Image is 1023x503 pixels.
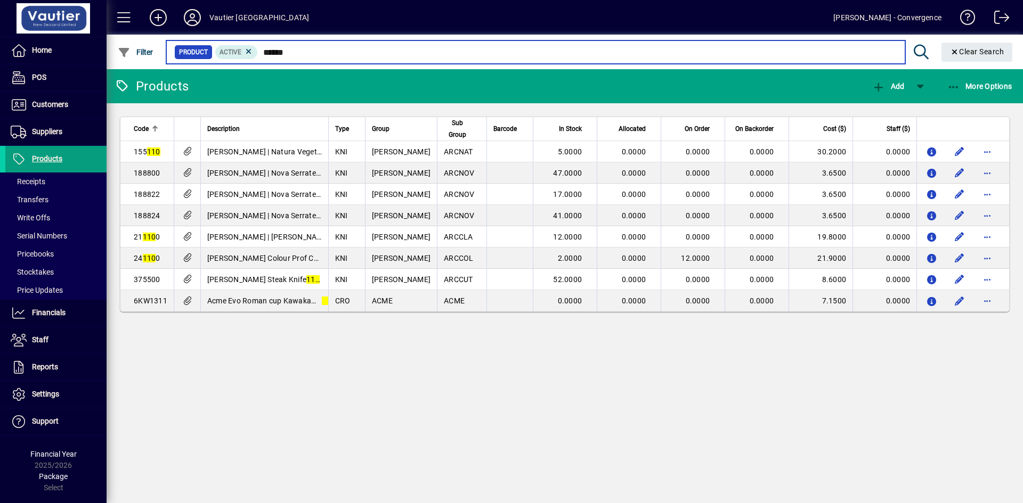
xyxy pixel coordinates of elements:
td: 8.6000 [789,269,852,290]
span: [PERSON_NAME] | [PERSON_NAME] Knife 130mm [207,233,377,241]
span: 12.0000 [681,254,710,262]
div: Barcode [493,123,526,135]
button: Edit [951,228,968,245]
span: 17.0000 [553,190,582,199]
span: ARCCLA [444,233,473,241]
div: On Order [668,123,719,135]
span: [PERSON_NAME] [372,147,431,156]
button: More options [979,228,996,245]
div: Description [207,123,322,135]
div: In Stock [540,123,591,135]
span: 375500 [134,275,160,284]
button: Edit [951,250,968,267]
span: [PERSON_NAME] [372,190,431,199]
span: Package [39,472,68,481]
em: 110 [143,254,156,262]
div: Products [115,78,189,95]
span: ACME [444,296,465,305]
td: 0.0000 [852,226,916,248]
span: Staff [32,335,48,344]
span: 0.0000 [750,275,774,284]
span: 0.0000 [622,275,646,284]
span: 0.0000 [622,190,646,199]
span: Price Updates [11,286,63,294]
span: Settings [32,390,59,398]
td: 0.0000 [852,205,916,226]
span: KNI [335,233,348,241]
span: Financials [32,308,66,317]
span: In Stock [559,123,582,135]
span: 0.0000 [750,254,774,262]
a: Suppliers [5,119,107,145]
span: 0.0000 [558,296,582,305]
em: 110 [147,147,160,156]
span: KNI [335,147,348,156]
em: 110 [322,296,335,305]
span: Suppliers [32,127,62,136]
button: Add [141,8,175,27]
a: Knowledge Base [952,2,976,37]
span: Acme Evo Roman cup Kawakawa ml [207,296,343,305]
a: Stocktakes [5,263,107,281]
span: 52.0000 [553,275,582,284]
div: Sub Group [444,117,480,141]
span: Support [32,417,59,425]
div: Group [372,123,431,135]
span: 0.0000 [750,147,774,156]
span: Cost ($) [823,123,846,135]
span: On Order [685,123,710,135]
span: 0.0000 [686,190,710,199]
span: [PERSON_NAME] [372,169,431,177]
span: ARCNAT [444,147,473,156]
span: KNI [335,275,348,284]
span: Type [335,123,349,135]
button: More options [979,250,996,267]
mat-chip: Activation Status: Active [215,45,258,59]
button: Clear [941,43,1013,62]
a: Transfers [5,191,107,209]
span: 0.0000 [686,147,710,156]
span: Customers [32,100,68,109]
span: Code [134,123,149,135]
span: KNI [335,211,348,220]
td: 3.6500 [789,205,852,226]
span: 0.0000 [622,296,646,305]
span: 188824 [134,211,160,220]
span: 2.0000 [558,254,582,262]
span: 0.0000 [750,211,774,220]
span: 188822 [134,190,160,199]
span: 0.0000 [686,233,710,241]
span: 0.0000 [686,169,710,177]
span: Financial Year [30,450,77,458]
button: Edit [951,143,968,160]
span: Group [372,123,389,135]
span: Active [220,48,241,56]
span: Barcode [493,123,517,135]
span: 188800 [134,169,160,177]
span: Add [872,82,904,90]
span: Transfers [11,195,48,204]
span: Home [32,46,52,54]
td: 0.0000 [852,141,916,162]
button: More options [979,207,996,224]
td: 0.0000 [852,290,916,311]
span: 0.0000 [686,211,710,220]
span: Stocktakes [11,268,54,276]
span: [PERSON_NAME] | Natura Vegetable Knife 125mm X [207,147,386,156]
button: Edit [951,186,968,203]
a: Staff [5,327,107,353]
span: Write Offs [11,213,50,222]
span: Clear Search [950,47,1004,56]
span: [PERSON_NAME] Steak Knife mm Stainless [207,275,366,284]
td: 0.0000 [852,184,916,205]
span: [PERSON_NAME] [372,211,431,220]
span: 0.0000 [622,169,646,177]
td: 0.0000 [852,248,916,269]
span: KNI [335,169,348,177]
span: 0.0000 [750,169,774,177]
span: Product [179,47,208,57]
a: Settings [5,381,107,408]
span: Sub Group [444,117,470,141]
td: 0.0000 [852,269,916,290]
span: 0.0000 [750,296,774,305]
